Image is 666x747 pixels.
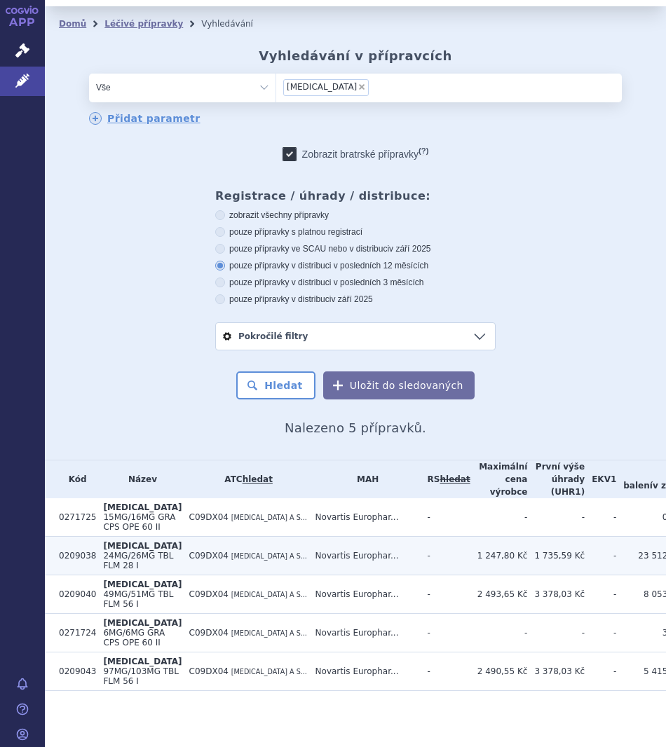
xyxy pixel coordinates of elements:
[215,189,496,203] h3: Registrace / úhrady / distribuce:
[259,48,451,64] h2: Vyhledávání v přípravcích
[215,260,496,271] label: pouze přípravky v distribuci v posledních 12 měsících
[215,210,496,221] label: zobrazit všechny přípravky
[585,460,616,498] th: EKV1
[236,371,315,399] button: Hledat
[287,82,357,92] span: [MEDICAL_DATA]
[308,575,421,614] td: Novartis Europhar...
[189,551,229,561] span: C09DX04
[470,498,528,537] td: -
[59,19,86,29] a: Domů
[585,575,616,614] td: -
[215,294,496,305] label: pouze přípravky v distribuci
[96,460,182,498] th: Název
[585,498,616,537] td: -
[308,460,421,498] th: MAH
[231,591,307,598] span: [MEDICAL_DATA] A S...
[421,460,470,498] th: RS
[331,294,372,304] span: v září 2025
[182,460,308,498] th: ATC
[103,551,173,570] span: 24MG/26MG TBL FLM 28 I
[103,618,182,628] span: [MEDICAL_DATA]
[104,19,183,29] a: Léčivé přípravky
[103,580,182,589] span: [MEDICAL_DATA]
[308,498,421,537] td: Novartis Europhar...
[527,460,585,498] th: První výše úhrady (UHR1)
[527,575,585,614] td: 3 378,03 Kč
[52,614,96,652] td: 0271724
[527,614,585,652] td: -
[231,552,307,560] span: [MEDICAL_DATA] A S...
[585,614,616,652] td: -
[470,537,528,575] td: 1 247,80 Kč
[189,628,229,638] span: C09DX04
[103,589,173,609] span: 49MG/51MG TBL FLM 56 I
[231,514,307,521] span: [MEDICAL_DATA] A S...
[470,575,528,614] td: 2 493,65 Kč
[470,460,528,498] th: Maximální cena výrobce
[215,277,496,288] label: pouze přípravky v distribuci v posledních 3 měsících
[189,666,229,676] span: C09DX04
[421,652,470,691] td: -
[323,371,475,399] button: Uložit do sledovaných
[421,575,470,614] td: -
[52,460,96,498] th: Kód
[231,629,307,637] span: [MEDICAL_DATA] A S...
[231,668,307,676] span: [MEDICAL_DATA] A S...
[201,13,271,34] li: Vyhledávání
[103,512,175,532] span: 15MG/16MG GRA CPS OPE 60 II
[89,112,201,125] a: Přidat parametr
[103,541,182,551] span: [MEDICAL_DATA]
[389,244,430,254] span: v září 2025
[308,652,421,691] td: Novartis Europhar...
[216,323,495,350] a: Pokročilé filtry
[189,589,229,599] span: C09DX04
[585,652,616,691] td: -
[189,512,229,522] span: C09DX04
[527,652,585,691] td: 3 378,03 Kč
[585,537,616,575] td: -
[372,79,378,93] input: [MEDICAL_DATA]
[419,146,428,156] abbr: (?)
[440,474,470,484] a: vyhledávání neobsahuje žádnou platnou referenční skupinu
[52,537,96,575] td: 0209038
[421,498,470,537] td: -
[470,614,528,652] td: -
[527,537,585,575] td: 1 735,59 Kč
[103,502,182,512] span: [MEDICAL_DATA]
[527,498,585,537] td: -
[470,652,528,691] td: 2 490,55 Kč
[52,498,96,537] td: 0271725
[358,83,366,91] span: ×
[243,474,273,484] a: hledat
[215,226,496,238] label: pouze přípravky s platnou registrací
[103,628,165,647] span: 6MG/6MG GRA CPS OPE 60 II
[421,537,470,575] td: -
[283,147,429,161] label: Zobrazit bratrské přípravky
[308,537,421,575] td: Novartis Europhar...
[285,420,426,435] span: Nalezeno 5 přípravků.
[308,614,421,652] td: Novartis Europhar...
[421,614,470,652] td: -
[52,652,96,691] td: 0209043
[103,666,179,686] span: 97MG/103MG TBL FLM 56 I
[440,474,470,484] del: hledat
[103,657,182,666] span: [MEDICAL_DATA]
[215,243,496,254] label: pouze přípravky ve SCAU nebo v distribuci
[52,575,96,614] td: 0209040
